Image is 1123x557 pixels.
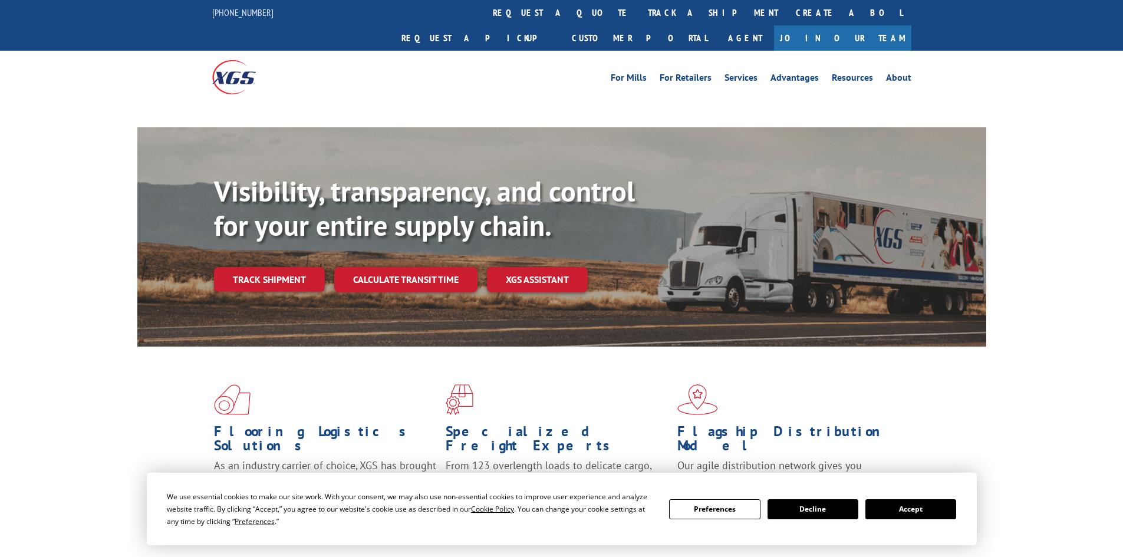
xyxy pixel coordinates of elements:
a: [PHONE_NUMBER] [212,6,274,18]
img: xgs-icon-total-supply-chain-intelligence-red [214,384,251,415]
a: XGS ASSISTANT [487,267,588,292]
a: Calculate transit time [334,267,477,292]
div: We use essential cookies to make our site work. With your consent, we may also use non-essential ... [167,490,655,528]
h1: Specialized Freight Experts [446,424,668,459]
a: Services [724,73,758,86]
span: Preferences [235,516,275,526]
a: For Retailers [660,73,712,86]
span: Our agile distribution network gives you nationwide inventory management on demand. [677,459,894,486]
a: Join Our Team [774,25,911,51]
div: Cookie Consent Prompt [147,473,977,545]
h1: Flooring Logistics Solutions [214,424,437,459]
img: xgs-icon-focused-on-flooring-red [446,384,473,415]
button: Decline [768,499,858,519]
img: xgs-icon-flagship-distribution-model-red [677,384,718,415]
a: Resources [832,73,873,86]
a: Advantages [770,73,819,86]
b: Visibility, transparency, and control for your entire supply chain. [214,173,635,243]
button: Preferences [669,499,760,519]
a: Track shipment [214,267,325,292]
a: Agent [716,25,774,51]
a: Request a pickup [393,25,563,51]
h1: Flagship Distribution Model [677,424,900,459]
a: For Mills [611,73,647,86]
p: From 123 overlength loads to delicate cargo, our experienced staff knows the best way to move you... [446,459,668,511]
a: Customer Portal [563,25,716,51]
span: Cookie Policy [471,504,514,514]
a: About [886,73,911,86]
button: Accept [865,499,956,519]
span: As an industry carrier of choice, XGS has brought innovation and dedication to flooring logistics... [214,459,436,500]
